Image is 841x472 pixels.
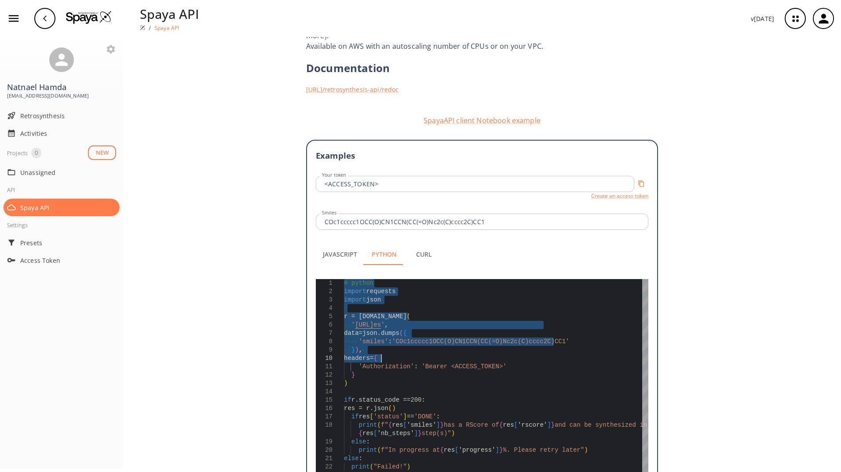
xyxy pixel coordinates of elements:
span: ' [381,321,384,328]
span: [ [403,421,406,428]
div: 19 [316,438,333,446]
span: Presets [20,238,116,247]
span: } [499,447,503,454]
a: [URL]/retrosynthesis-api/redoc [306,85,658,94]
p: Spaya API [140,4,199,23]
span: : [359,455,362,462]
span: } [351,371,355,378]
button: Curl [404,244,443,265]
button: Create an access token [591,192,648,200]
div: Retrosynthesis [4,107,120,124]
span: data=json.dumps [344,330,399,337]
div: 2 [316,287,333,296]
span: 'COc1ccccc1OCC(O)CN1CCN(CC(=O)Nc2c(C)cccc2C)CC1' [392,338,569,345]
span: { [388,421,392,428]
span: json [366,296,381,303]
div: 14 [316,388,333,396]
button: Python [364,244,404,265]
span: : [421,396,425,403]
span: 0 [31,149,41,157]
span: print [351,463,370,470]
span: ( [377,447,381,454]
label: Your token [322,172,346,178]
div: 11 [316,363,333,371]
span: 'Authorization' [359,363,414,370]
span: ( [370,463,373,470]
span: 'status' [373,413,403,420]
span: print [359,421,377,428]
span: 'Bearer <ACCESS_TOKEN>' [421,363,506,370]
div: Access Token [4,251,120,269]
span: Unassigned [20,168,116,177]
span: # python [344,280,373,287]
h3: Examples [316,149,648,162]
div: 3 [316,296,333,304]
span: headers= [344,355,373,362]
span: f" [381,421,388,428]
span: ) [407,463,410,470]
span: 'rscore' [518,421,547,428]
span: : [414,363,418,370]
span: r = [DOMAIN_NAME] [344,313,407,320]
div: 20 [316,446,333,454]
span: : [366,438,369,445]
span: else [344,455,359,462]
div: 10 [316,354,333,363]
span: else [351,438,366,445]
div: 21 [316,454,333,463]
span: == [407,413,414,420]
span: res [362,430,373,437]
span: has a RScore of [444,421,499,428]
span: 'nb_steps' [377,430,414,437]
span: res [359,413,370,420]
span: , [359,346,362,353]
span: ] [436,421,440,428]
span: Activities [20,129,116,138]
div: Projects [7,148,28,158]
div: 17 [316,413,333,421]
div: Available on AWS with an autoscaling number of CPUs or on your VPC. [306,41,658,51]
div: 7 [316,329,333,338]
span: print [359,447,377,454]
div: 22 [316,463,333,471]
img: Logo Spaya [66,11,112,24]
span: ( [399,330,403,337]
span: { [440,447,443,454]
span: } [440,421,444,428]
span: 'DONE' [414,413,436,420]
div: Presets [4,234,120,251]
div: 6 [316,321,333,329]
span: if [351,413,359,420]
div: 13 [316,379,333,388]
label: Smiles [322,210,337,216]
p: Spaya API [154,24,179,32]
span: step(s)" [421,430,451,437]
span: res [503,421,514,428]
span: { [403,330,406,337]
button: NEW [88,145,116,160]
span: { [359,430,362,437]
span: ] [414,430,418,437]
span: import [344,296,366,303]
div: 4 [316,304,333,312]
span: ( [377,421,381,428]
span: 'progress' [458,447,495,454]
span: ] [403,413,406,420]
h2: Documentation [306,60,658,76]
span: : [436,413,440,420]
span: Access Token [20,256,116,265]
span: ) [355,346,358,353]
span: es [373,321,381,328]
span: [EMAIL_ADDRESS][DOMAIN_NAME] [7,92,116,100]
span: [URL] [355,321,373,328]
button: Copy to clipboard [634,177,648,191]
span: [ [514,421,518,428]
li: / [149,23,151,33]
span: ) [392,405,395,412]
span: { [373,355,377,362]
span: [ [373,430,377,437]
span: res = r.json [344,405,388,412]
button: Javascript [316,244,364,265]
span: ) [344,380,347,387]
div: Unassigned [4,163,120,181]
